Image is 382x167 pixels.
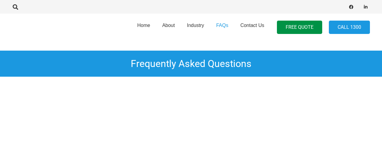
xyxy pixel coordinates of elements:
a: Search [9,4,21,10]
a: pli_logotransparent [12,20,81,35]
a: FREE QUOTE [277,21,322,34]
span: About [162,23,175,28]
a: Facebook [347,3,355,11]
span: FAQs [216,23,228,28]
a: Home [131,12,156,43]
a: Contact Us [234,12,270,43]
a: FAQs [210,12,234,43]
a: LinkedIn [361,3,370,11]
a: About [156,12,181,43]
a: Call 1300 [329,21,370,34]
span: Industry [187,23,204,28]
span: Contact Us [240,23,264,28]
a: Industry [181,12,210,43]
span: Home [137,23,150,28]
